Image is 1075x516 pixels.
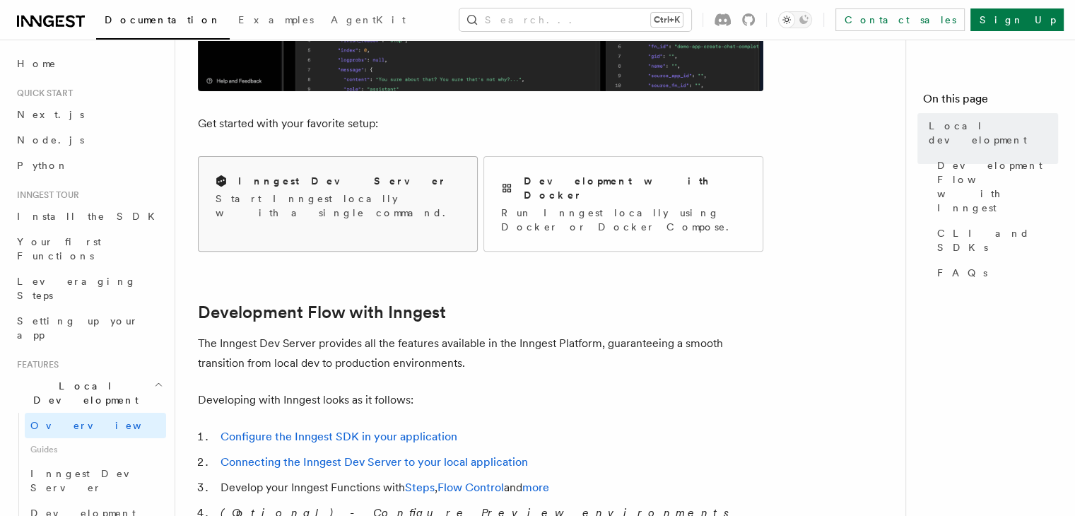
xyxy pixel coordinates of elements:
span: Node.js [17,134,84,146]
a: CLI and SDKs [932,221,1058,260]
span: Install the SDK [17,211,163,222]
h4: On this page [923,90,1058,113]
span: Overview [30,420,176,431]
a: Your first Functions [11,229,166,269]
a: Development Flow with Inngest [198,303,446,322]
kbd: Ctrl+K [651,13,683,27]
a: Python [11,153,166,178]
button: Toggle dark mode [778,11,812,28]
a: Connecting the Inngest Dev Server to your local application [221,455,528,469]
p: Run Inngest locally using Docker or Docker Compose. [501,206,746,234]
a: Examples [230,4,322,38]
span: CLI and SDKs [937,226,1058,254]
span: Inngest Dev Server [30,468,151,493]
a: AgentKit [322,4,414,38]
span: Features [11,359,59,370]
a: Development Flow with Inngest [932,153,1058,221]
a: Next.js [11,102,166,127]
h2: Development with Docker [524,174,746,202]
span: Your first Functions [17,236,101,262]
span: Quick start [11,88,73,99]
a: Leveraging Steps [11,269,166,308]
a: Documentation [96,4,230,40]
span: Local development [929,119,1058,147]
p: Get started with your favorite setup: [198,114,763,134]
a: more [522,481,549,494]
a: Home [11,51,166,76]
a: Inngest Dev Server [25,461,166,500]
span: Guides [25,438,166,461]
button: Search...Ctrl+K [459,8,691,31]
span: Setting up your app [17,315,139,341]
a: Setting up your app [11,308,166,348]
p: Developing with Inngest looks as it follows: [198,390,763,410]
a: Install the SDK [11,204,166,229]
a: Overview [25,413,166,438]
span: Development Flow with Inngest [937,158,1058,215]
a: Node.js [11,127,166,153]
span: Inngest tour [11,189,79,201]
a: FAQs [932,260,1058,286]
span: FAQs [937,266,987,280]
p: The Inngest Dev Server provides all the features available in the Inngest Platform, guaranteeing ... [198,334,763,373]
button: Local Development [11,373,166,413]
span: Next.js [17,109,84,120]
span: AgentKit [331,14,406,25]
a: Flow Control [437,481,504,494]
span: Home [17,57,57,71]
span: Examples [238,14,314,25]
a: Inngest Dev ServerStart Inngest locally with a single command. [198,156,478,252]
span: Leveraging Steps [17,276,136,301]
a: Development with DockerRun Inngest locally using Docker or Docker Compose. [483,156,763,252]
a: Configure the Inngest SDK in your application [221,430,457,443]
span: Documentation [105,14,221,25]
span: Local Development [11,379,154,407]
h2: Inngest Dev Server [238,174,447,188]
li: Develop your Inngest Functions with , and [216,478,763,498]
p: Start Inngest locally with a single command. [216,192,460,220]
a: Sign Up [970,8,1064,31]
a: Contact sales [835,8,965,31]
a: Steps [405,481,435,494]
a: Local development [923,113,1058,153]
span: Python [17,160,69,171]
